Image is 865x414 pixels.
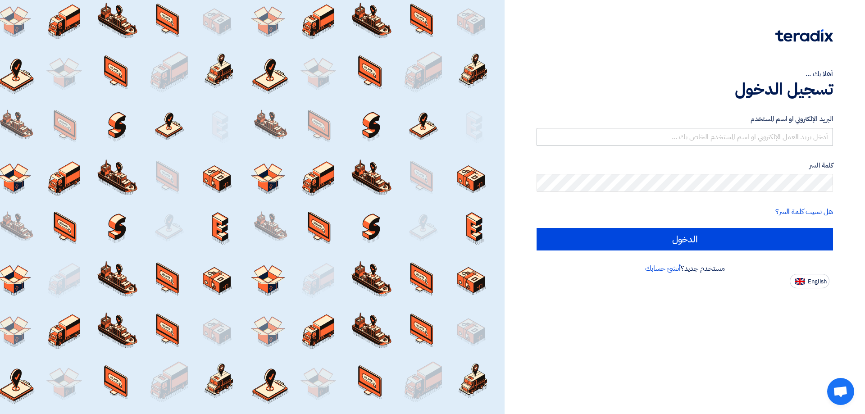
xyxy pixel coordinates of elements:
[827,378,854,405] a: Open chat
[537,79,833,99] h1: تسجيل الدخول
[537,228,833,250] input: الدخول
[795,278,805,285] img: en-US.png
[775,206,833,217] a: هل نسيت كلمة السر؟
[537,68,833,79] div: أهلا بك ...
[537,160,833,171] label: كلمة السر
[808,278,827,285] span: English
[537,263,833,274] div: مستخدم جديد؟
[537,128,833,146] input: أدخل بريد العمل الإلكتروني او اسم المستخدم الخاص بك ...
[790,274,829,288] button: English
[537,114,833,124] label: البريد الإلكتروني او اسم المستخدم
[775,29,833,42] img: Teradix logo
[645,263,681,274] a: أنشئ حسابك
